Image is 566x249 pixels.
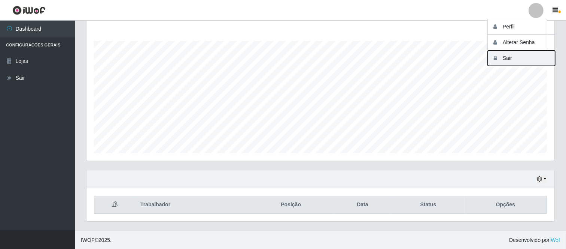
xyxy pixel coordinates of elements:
th: Opções [465,196,547,214]
span: IWOF [81,237,95,243]
span: Desenvolvido por [509,236,560,244]
th: Trabalhador [136,196,249,214]
th: Posição [249,196,333,214]
img: CoreUI Logo [12,6,46,15]
button: Alterar Senha [488,35,555,51]
th: Status [392,196,464,214]
th: Data [333,196,392,214]
span: © 2025 . [81,236,112,244]
a: iWof [550,237,560,243]
button: Sair [488,51,555,66]
button: Perfil [488,19,555,35]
